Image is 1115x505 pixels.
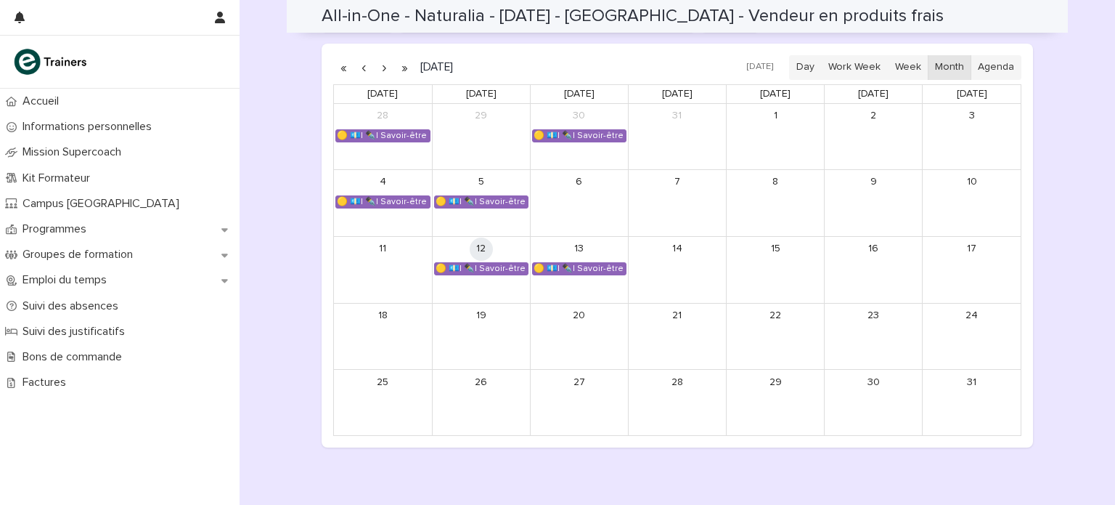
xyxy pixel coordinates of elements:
a: August 19, 2025 [470,304,493,328]
a: August 30, 2025 [862,371,885,394]
td: August 15, 2025 [727,236,825,303]
a: August 2, 2025 [862,105,885,128]
h2: [DATE] [414,62,453,73]
p: Mission Supercoach [17,145,133,159]
td: August 12, 2025 [432,236,530,303]
a: August 3, 2025 [960,105,984,128]
td: August 1, 2025 [727,104,825,170]
a: Friday [757,85,793,103]
a: August 14, 2025 [666,238,689,261]
a: August 20, 2025 [568,304,591,328]
td: August 30, 2025 [825,370,923,436]
td: August 9, 2025 [825,169,923,236]
button: Agenda [971,55,1021,80]
a: July 29, 2025 [470,105,493,128]
td: August 24, 2025 [923,303,1021,370]
h2: All-in-One - Naturalia - [DATE] - [GEOGRAPHIC_DATA] - Vendeur en produits frais [322,6,944,27]
p: Informations personnelles [17,120,163,134]
a: August 8, 2025 [764,171,787,194]
a: August 17, 2025 [960,238,984,261]
a: August 18, 2025 [371,304,394,328]
a: Saturday [855,85,891,103]
a: July 30, 2025 [568,105,591,128]
td: August 31, 2025 [923,370,1021,436]
a: Tuesday [463,85,499,103]
a: August 23, 2025 [862,304,885,328]
a: August 25, 2025 [371,371,394,394]
td: August 2, 2025 [825,104,923,170]
p: Accueil [17,94,70,108]
p: Factures [17,376,78,389]
p: Suivi des absences [17,299,130,313]
button: Day [789,55,822,80]
button: [DATE] [740,57,780,78]
button: Month [928,55,971,80]
a: August 7, 2025 [666,171,689,194]
td: August 28, 2025 [628,370,726,436]
a: August 31, 2025 [960,371,984,394]
a: Thursday [659,85,695,103]
td: August 27, 2025 [530,370,628,436]
a: August 1, 2025 [764,105,787,128]
td: August 29, 2025 [727,370,825,436]
a: August 4, 2025 [371,171,394,194]
a: August 6, 2025 [568,171,591,194]
button: Next year [394,56,414,79]
td: August 11, 2025 [334,236,432,303]
div: 🟡 💶| ✒️| Savoir-être métier - Gestion du stress et des imprévus dans un espace de vente [336,130,430,142]
p: Groupes de formation [17,248,144,262]
p: Programmes [17,222,98,236]
td: August 14, 2025 [628,236,726,303]
a: August 22, 2025 [764,304,787,328]
a: August 11, 2025 [371,238,394,261]
td: August 16, 2025 [825,236,923,303]
td: August 6, 2025 [530,169,628,236]
div: 🟡 💶| ✒️| Savoir-être métier - Organisation de son travail selon les priorités et ses objectifs [533,263,626,275]
td: August 17, 2025 [923,236,1021,303]
a: August 29, 2025 [764,371,787,394]
td: August 10, 2025 [923,169,1021,236]
img: K0CqGN7SDeD6s4JG8KQk [12,47,91,76]
button: Week [887,55,928,80]
td: August 26, 2025 [432,370,530,436]
p: Kit Formateur [17,171,102,185]
td: August 25, 2025 [334,370,432,436]
div: 🟡 💶| ✒️| Savoir-être métier - Gestion du stress et des imprévus dans un espace de vente [435,196,528,208]
td: August 8, 2025 [727,169,825,236]
a: August 27, 2025 [568,371,591,394]
td: August 20, 2025 [530,303,628,370]
td: July 29, 2025 [432,104,530,170]
button: Previous year [333,56,354,79]
a: August 26, 2025 [470,371,493,394]
a: August 15, 2025 [764,238,787,261]
a: August 16, 2025 [862,238,885,261]
a: August 13, 2025 [568,238,591,261]
td: August 23, 2025 [825,303,923,370]
p: Emploi du temps [17,273,118,287]
td: August 3, 2025 [923,104,1021,170]
a: August 9, 2025 [862,171,885,194]
td: August 19, 2025 [432,303,530,370]
a: July 28, 2025 [371,105,394,128]
td: August 22, 2025 [727,303,825,370]
td: August 18, 2025 [334,303,432,370]
a: August 28, 2025 [666,371,689,394]
a: Sunday [954,85,990,103]
p: Bons de commande [17,350,134,364]
td: July 28, 2025 [334,104,432,170]
p: Suivi des justificatifs [17,325,136,339]
div: 🟡 💶| ✒️| Savoir-être métier - Organisation de son travail selon les priorités et ses objectifs [336,196,430,208]
div: 🟡 💶| ✒️| Savoir-être métier - Cadre de référence interculturel : prévenir les incidents critiques... [435,263,528,275]
td: July 31, 2025 [628,104,726,170]
td: August 21, 2025 [628,303,726,370]
a: July 31, 2025 [666,105,689,128]
td: July 30, 2025 [530,104,628,170]
button: Work Week [821,55,888,80]
button: Previous month [354,56,374,79]
a: Monday [364,85,401,103]
a: Wednesday [561,85,597,103]
a: August 21, 2025 [666,304,689,328]
td: August 5, 2025 [432,169,530,236]
div: 🟡 💶| ✒️| Savoir-être métier - Cadre de référence interculturel : prévenir les incidents critiques... [533,130,626,142]
a: August 24, 2025 [960,304,984,328]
